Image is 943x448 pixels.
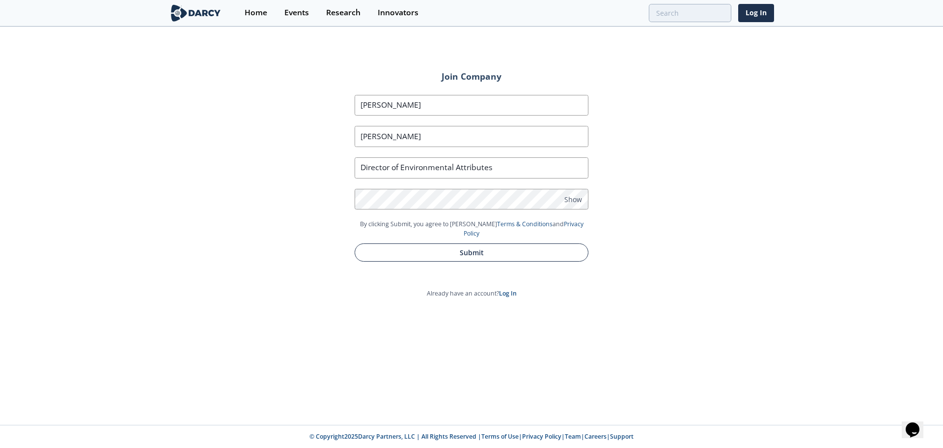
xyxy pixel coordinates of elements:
[522,432,561,441] a: Privacy Policy
[378,9,418,17] div: Innovators
[108,432,835,441] p: © Copyright 2025 Darcy Partners, LLC | All Rights Reserved | | | | |
[649,4,731,22] input: Advanced Search
[584,432,607,441] a: Careers
[355,95,588,116] input: First Name
[481,432,519,441] a: Terms of Use
[564,194,582,204] span: Show
[341,72,602,81] h2: Join Company
[610,432,634,441] a: Support
[355,126,588,147] input: Last Name
[497,220,553,228] a: Terms & Conditions
[902,409,933,438] iframe: chat widget
[284,9,309,17] div: Events
[565,432,581,441] a: Team
[326,9,361,17] div: Research
[169,4,222,22] img: logo-wide.svg
[738,4,774,22] a: Log In
[327,289,616,298] p: Already have an account?
[355,243,588,262] button: Submit
[245,9,267,17] div: Home
[355,157,588,179] input: Job Title
[464,220,583,237] a: Privacy Policy
[355,220,588,238] p: By clicking Submit, you agree to [PERSON_NAME] and
[499,289,517,298] a: Log In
